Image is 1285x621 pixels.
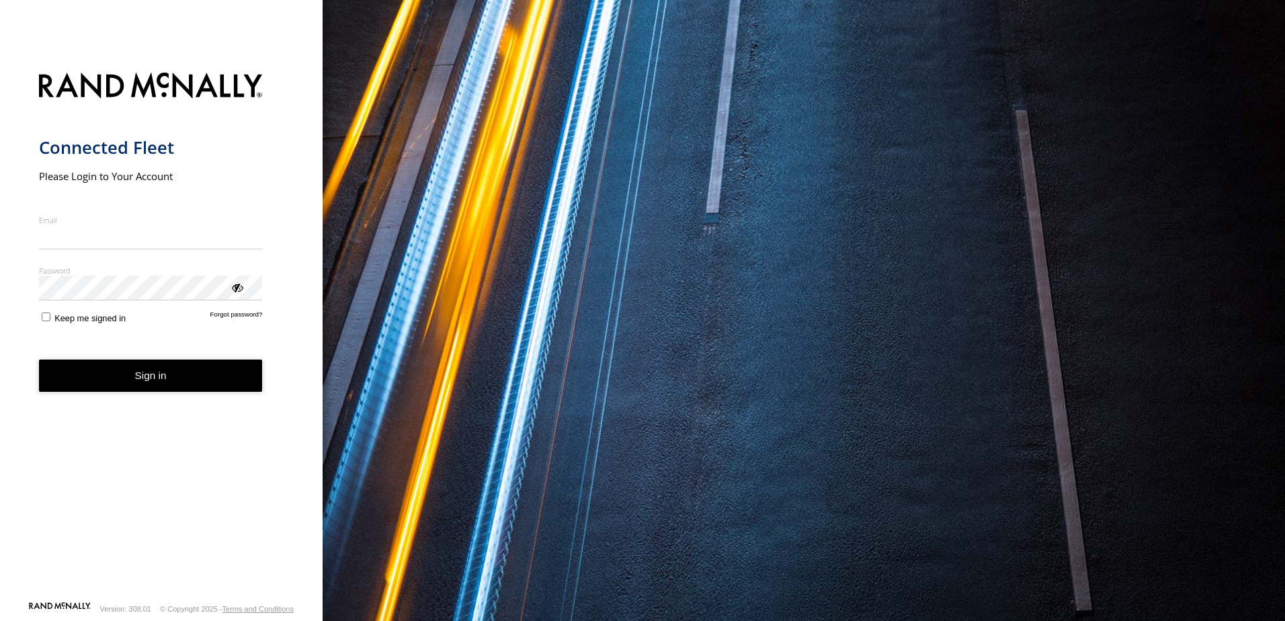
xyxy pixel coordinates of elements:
[39,136,263,159] h1: Connected Fleet
[39,70,263,104] img: Rand McNally
[100,605,151,613] div: Version: 308.01
[210,310,263,323] a: Forgot password?
[39,360,263,392] button: Sign in
[42,313,50,321] input: Keep me signed in
[39,169,263,183] h2: Please Login to Your Account
[160,605,294,613] div: © Copyright 2025 -
[39,65,284,601] form: main
[54,313,126,323] span: Keep me signed in
[230,280,243,294] div: ViewPassword
[29,602,91,616] a: Visit our Website
[222,605,294,613] a: Terms and Conditions
[39,215,263,225] label: Email
[39,265,263,276] label: Password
